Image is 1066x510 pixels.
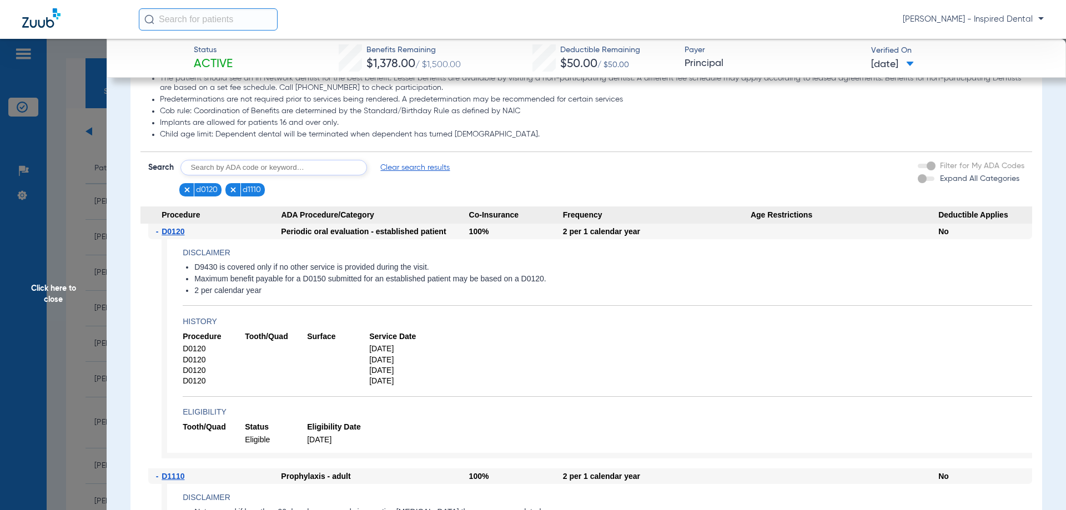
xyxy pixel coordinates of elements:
[369,365,431,376] span: [DATE]
[685,57,862,70] span: Principal
[563,224,751,239] div: 2 per 1 calendar year
[281,224,469,239] div: Periodic oral evaluation - established patient
[366,44,461,56] span: Benefits Remaining
[281,468,469,484] div: Prophylaxis - adult
[160,74,1025,93] li: The patient should see an In Network dentist for the best benefit. Lesser benefits are available ...
[183,344,245,354] span: D0120
[938,160,1024,172] label: Filter for My ADA Codes
[560,58,597,70] span: $50.00
[194,286,1032,296] li: 2 per calendar year
[245,435,307,445] span: Eligible
[160,130,1025,140] li: Child age limit: Dependent dental will be terminated when dependent has turned [DEMOGRAPHIC_DATA].
[196,184,218,195] span: d0120
[871,58,914,72] span: [DATE]
[563,206,751,224] span: Frequency
[903,14,1044,25] span: [PERSON_NAME] - Inspired Dental
[938,224,1032,239] div: No
[281,206,469,224] span: ADA Procedure/Category
[156,224,162,239] span: -
[307,435,369,445] span: [DATE]
[469,206,563,224] span: Co-Insurance
[938,468,1032,484] div: No
[597,61,629,69] span: / $50.00
[469,468,563,484] div: 100%
[183,365,245,376] span: D0120
[180,160,367,175] input: Search by ADA code or keyword…
[369,376,431,386] span: [DATE]
[194,44,233,56] span: Status
[229,186,237,194] img: x.svg
[162,472,184,481] span: D1110
[469,224,563,239] div: 100%
[243,184,261,195] span: d1110
[563,468,751,484] div: 2 per 1 calendar year
[148,162,174,173] span: Search
[369,331,431,342] span: Service Date
[366,58,415,70] span: $1,378.00
[183,247,1032,259] h4: Disclaimer
[194,262,1032,272] li: D9430 is covered only if no other service is provided during the visit.
[183,406,1032,418] h4: Eligibility
[183,331,245,342] span: Procedure
[183,316,1032,327] h4: History
[183,422,245,432] span: Tooth/Quad
[685,44,862,56] span: Payer
[156,468,162,484] span: -
[245,331,307,342] span: Tooth/Quad
[160,118,1025,128] li: Implants are allowed for patients 16 and over only.
[380,162,450,173] span: Clear search results
[139,8,278,31] input: Search for patients
[22,8,61,28] img: Zuub Logo
[307,422,369,432] span: Eligibility Date
[938,206,1032,224] span: Deductible Applies
[162,227,184,236] span: D0120
[415,60,461,69] span: / $1,500.00
[160,107,1025,117] li: Cob rule: Coordination of Benefits are determined by the Standard/Birthday Rule as defined by NAIC
[940,175,1019,183] span: Expand All Categories
[194,274,1032,284] li: Maximum benefit payable for a D0150 submitted for an established patient may be based on a D0120.
[140,206,281,224] span: Procedure
[183,492,1032,503] h4: Disclaimer
[871,45,1048,57] span: Verified On
[183,376,245,386] span: D0120
[245,422,307,432] span: Status
[369,344,431,354] span: [DATE]
[183,355,245,365] span: D0120
[1010,457,1066,510] iframe: Chat Widget
[160,95,1025,105] li: Predeterminations are not required prior to services being rendered. A predetermination may be re...
[144,14,154,24] img: Search Icon
[194,57,233,72] span: Active
[560,44,640,56] span: Deductible Remaining
[183,186,191,194] img: x.svg
[751,206,938,224] span: Age Restrictions
[369,355,431,365] span: [DATE]
[307,331,369,342] span: Surface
